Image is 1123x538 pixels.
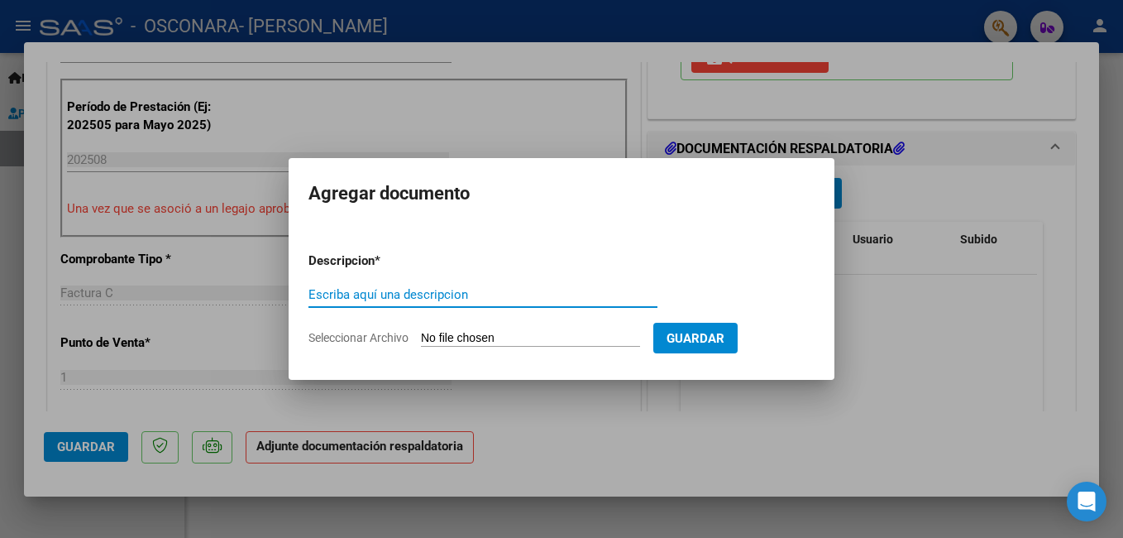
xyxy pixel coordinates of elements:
h2: Agregar documento [308,178,815,209]
p: Descripcion [308,252,461,271]
button: Guardar [653,323,738,353]
span: Seleccionar Archivo [308,331,409,344]
div: Open Intercom Messenger [1067,482,1106,521]
span: Guardar [667,331,724,346]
